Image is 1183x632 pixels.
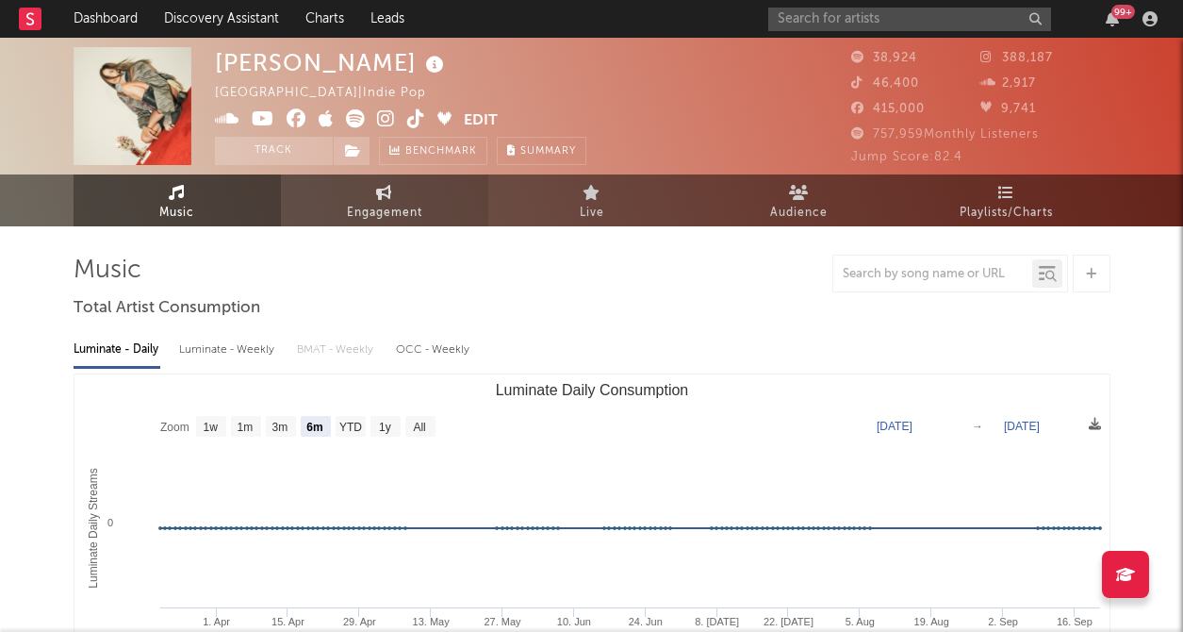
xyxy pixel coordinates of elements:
text: 13. May [412,616,450,627]
span: Benchmark [405,141,477,163]
text: 6m [306,421,322,434]
text: 1m [237,421,253,434]
span: Playlists/Charts [960,202,1053,225]
input: Search by song name or URL [833,267,1032,282]
span: 9,741 [980,103,1036,115]
text: All [413,421,425,434]
span: Total Artist Consumption [74,297,260,320]
text: 0 [107,517,112,528]
div: Luminate - Daily [74,334,160,366]
text: 16. Sep [1056,616,1092,627]
button: Summary [497,137,586,165]
a: Music [74,175,281,226]
input: Search for artists [768,8,1051,31]
text: Luminate Daily Streams [87,468,100,588]
text: 27. May [484,616,521,627]
div: [GEOGRAPHIC_DATA] | Indie Pop [215,82,448,105]
text: 15. Apr [271,616,304,627]
text: Luminate Daily Consumption [495,382,688,398]
text: 22. [DATE] [763,616,813,627]
div: Luminate - Weekly [179,334,278,366]
span: 757,959 Monthly Listeners [851,128,1039,141]
a: Engagement [281,175,488,226]
span: 38,924 [851,52,917,64]
text: 19. Aug [913,616,948,627]
button: 99+ [1106,11,1119,26]
span: 46,400 [851,77,919,90]
span: Engagement [347,202,422,225]
a: Playlists/Charts [903,175,1110,226]
button: Track [215,137,333,165]
text: 10. Jun [556,616,590,627]
span: 415,000 [851,103,925,115]
text: 3m [271,421,288,434]
button: Edit [464,109,498,133]
text: 1. Apr [203,616,230,627]
span: Summary [520,146,576,157]
div: [PERSON_NAME] [215,47,449,78]
text: YTD [338,421,361,434]
div: 99 + [1111,5,1135,19]
text: → [972,420,983,433]
a: Audience [696,175,903,226]
a: Live [488,175,696,226]
text: Zoom [160,421,189,434]
text: 8. [DATE] [695,616,739,627]
text: 24. Jun [628,616,662,627]
text: [DATE] [1004,420,1040,433]
text: 1y [379,421,391,434]
span: Jump Score: 82.4 [851,151,962,163]
span: 388,187 [980,52,1053,64]
a: Benchmark [379,137,487,165]
text: 2. Sep [988,616,1018,627]
text: [DATE] [877,420,912,433]
span: Live [580,202,604,225]
text: 1w [203,421,218,434]
text: 5. Aug [845,616,874,627]
text: 29. Apr [342,616,375,627]
span: 2,917 [980,77,1036,90]
span: Music [159,202,194,225]
div: OCC - Weekly [396,334,471,366]
span: Audience [770,202,828,225]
